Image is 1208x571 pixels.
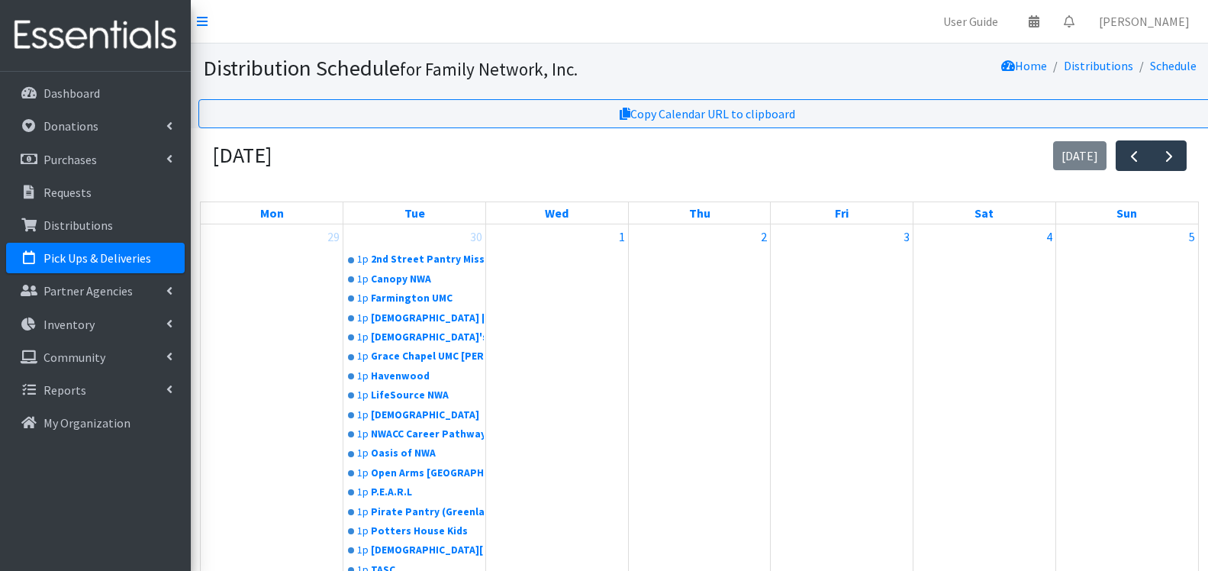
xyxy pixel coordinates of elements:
a: September 29, 2025 [324,224,343,249]
a: 1pOpen Arms [GEOGRAPHIC_DATA] [345,464,484,482]
div: [DEMOGRAPHIC_DATA] [371,408,484,423]
a: Community [6,342,185,373]
a: 1pHavenwood [345,367,484,386]
div: LifeSource NWA [371,388,484,403]
p: Partner Agencies [43,283,133,298]
button: Previous month [1116,140,1152,172]
a: 1p[DEMOGRAPHIC_DATA] [GEOGRAPHIC_DATA] [345,309,484,327]
a: 1pPirate Pantry (Greenland Public Schools) [345,503,484,521]
h2: [DATE] [212,143,272,169]
p: Donations [43,118,98,134]
div: [DEMOGRAPHIC_DATA] [GEOGRAPHIC_DATA] [371,311,484,326]
div: 1p [357,369,369,384]
div: Potters House Kids [371,524,484,539]
a: Friday [832,202,852,224]
a: My Organization [6,408,185,438]
div: Grace Chapel UMC [PERSON_NAME] [371,349,484,364]
a: Distributions [6,210,185,240]
p: My Organization [43,415,130,431]
a: Sunday [1113,202,1140,224]
a: 1pPotters House Kids [345,522,484,540]
img: HumanEssentials [6,10,185,61]
a: October 1, 2025 [616,224,628,249]
a: Inventory [6,309,185,340]
div: 2nd Street Pantry Missions [371,252,484,267]
div: Oasis of NWA [371,446,484,461]
a: 1p[DEMOGRAPHIC_DATA][GEOGRAPHIC_DATA] [345,541,484,560]
div: 1p [357,427,369,442]
p: Pick Ups & Deliveries [43,250,151,266]
a: 1pFarmington UMC [345,289,484,308]
div: 1p [357,446,369,461]
div: 1p [357,272,369,287]
div: 1p [357,466,369,481]
a: Home [1001,58,1047,73]
p: Distributions [43,218,113,233]
a: Wednesday [542,202,572,224]
button: [DATE] [1053,141,1107,171]
button: Next month [1151,140,1187,172]
a: Monday [257,202,287,224]
a: September 30, 2025 [467,224,485,249]
div: 1p [357,349,369,364]
a: Partner Agencies [6,276,185,306]
div: 1p [357,291,369,306]
div: 1p [357,311,369,326]
p: Purchases [43,152,97,167]
a: Distributions [1064,58,1133,73]
a: Tuesday [401,202,428,224]
small: for Family Network, Inc. [400,58,578,80]
a: Purchases [6,144,185,175]
a: Thursday [685,202,713,224]
a: [PERSON_NAME] [1087,6,1202,37]
div: 1p [357,408,369,423]
a: 1pLifeSource NWA [345,386,484,405]
div: Farmington UMC [371,291,484,306]
div: 1p [357,524,369,539]
a: October 4, 2025 [1043,224,1055,249]
a: 1pNWACC Career Pathways [345,425,484,444]
p: Requests [43,185,92,200]
div: [DEMOGRAPHIC_DATA][GEOGRAPHIC_DATA] [371,543,484,558]
h1: Distribution Schedule [203,55,778,82]
a: 1p2nd Street Pantry Missions [345,250,484,269]
a: Schedule [1150,58,1197,73]
a: Saturday [971,202,997,224]
p: Reports [43,382,86,398]
a: 1pP.E.A.R.L [345,483,484,502]
a: October 3, 2025 [900,224,913,249]
div: NWACC Career Pathways [371,427,484,442]
div: [DEMOGRAPHIC_DATA]'s Pantry [371,330,484,345]
a: 1pCanopy NWA [345,270,484,289]
a: User Guide [931,6,1010,37]
a: 1p[DEMOGRAPHIC_DATA]'s Pantry [345,328,484,347]
a: October 2, 2025 [758,224,770,249]
div: 1p [357,252,369,267]
div: Havenwood [371,369,484,384]
a: October 5, 2025 [1186,224,1198,249]
a: Requests [6,177,185,208]
a: Dashboard [6,78,185,108]
div: 1p [357,543,369,558]
div: 1p [357,330,369,345]
div: Pirate Pantry (Greenland Public Schools) [371,505,484,520]
div: Canopy NWA [371,272,484,287]
p: Inventory [43,317,95,332]
div: P.E.A.R.L [371,485,484,500]
a: Reports [6,375,185,405]
a: Donations [6,111,185,141]
a: 1p[DEMOGRAPHIC_DATA] [345,406,484,424]
a: 1pGrace Chapel UMC [PERSON_NAME] [345,347,484,366]
a: Pick Ups & Deliveries [6,243,185,273]
p: Dashboard [43,85,100,101]
div: Open Arms [GEOGRAPHIC_DATA] [371,466,484,481]
div: 1p [357,505,369,520]
a: 1pOasis of NWA [345,444,484,463]
div: 1p [357,388,369,403]
p: Community [43,350,105,365]
div: 1p [357,485,369,500]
